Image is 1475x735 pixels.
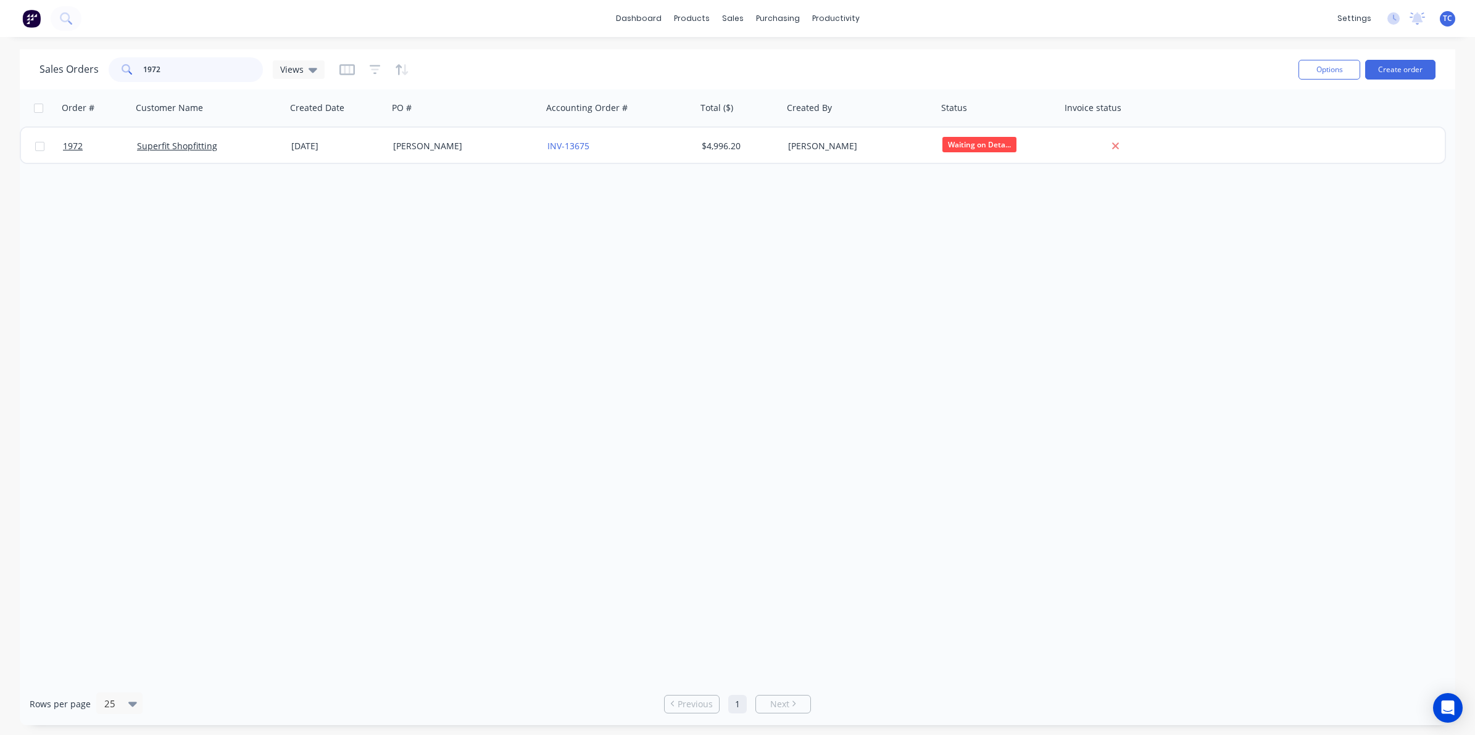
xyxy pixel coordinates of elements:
[39,64,99,75] h1: Sales Orders
[137,140,217,152] a: Superfit Shopfitting
[788,140,925,152] div: [PERSON_NAME]
[750,9,806,28] div: purchasing
[787,102,832,114] div: Created By
[63,140,83,152] span: 1972
[280,63,304,76] span: Views
[136,102,203,114] div: Customer Name
[659,695,816,713] ul: Pagination
[806,9,866,28] div: productivity
[942,137,1016,152] span: Waiting on Deta...
[1331,9,1377,28] div: settings
[1443,13,1452,24] span: TC
[290,102,344,114] div: Created Date
[610,9,668,28] a: dashboard
[941,102,967,114] div: Status
[22,9,41,28] img: Factory
[392,102,412,114] div: PO #
[1365,60,1436,80] button: Create order
[700,102,733,114] div: Total ($)
[756,698,810,710] a: Next page
[546,102,628,114] div: Accounting Order #
[63,128,137,165] a: 1972
[702,140,775,152] div: $4,996.20
[716,9,750,28] div: sales
[1433,693,1463,723] div: Open Intercom Messenger
[30,698,91,710] span: Rows per page
[1065,102,1121,114] div: Invoice status
[665,698,719,710] a: Previous page
[728,695,747,713] a: Page 1 is your current page
[1298,60,1360,80] button: Options
[143,57,264,82] input: Search...
[291,140,383,152] div: [DATE]
[393,140,530,152] div: [PERSON_NAME]
[547,140,589,152] a: INV-13675
[668,9,716,28] div: products
[770,698,789,710] span: Next
[678,698,713,710] span: Previous
[62,102,94,114] div: Order #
